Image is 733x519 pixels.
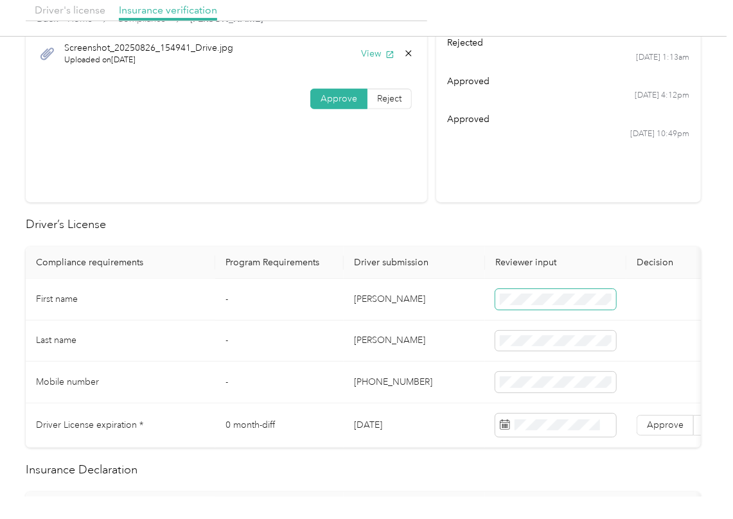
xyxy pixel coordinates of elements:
[36,294,78,304] span: First name
[26,247,215,279] th: Compliance requirements
[35,4,105,16] span: Driver's license
[36,335,76,346] span: Last name
[661,447,733,519] iframe: Everlance-gr Chat Button Frame
[344,403,485,448] td: [DATE]
[647,419,684,430] span: Approve
[448,36,690,49] div: rejected
[119,4,217,16] span: Insurance verification
[26,403,215,448] td: Driver License expiration *
[36,376,99,387] span: Mobile number
[64,41,233,55] span: Screenshot_20250826_154941_Drive.jpg
[215,362,344,403] td: -
[26,321,215,362] td: Last name
[344,279,485,321] td: [PERSON_NAME]
[377,93,402,104] span: Reject
[215,247,344,279] th: Program Requirements
[215,279,344,321] td: -
[344,247,485,279] th: Driver submission
[637,52,690,64] time: [DATE] 1:13am
[26,216,701,233] h2: Driver’s License
[344,362,485,403] td: [PHONE_NUMBER]
[36,419,143,430] span: Driver License expiration *
[215,403,344,448] td: 0 month-diff
[448,75,690,88] div: approved
[26,461,701,479] h2: Insurance Declaration
[344,321,485,362] td: [PERSON_NAME]
[485,247,626,279] th: Reviewer input
[26,279,215,321] td: First name
[215,321,344,362] td: -
[635,90,690,101] time: [DATE] 4:12pm
[64,55,233,66] span: Uploaded on [DATE]
[631,128,690,140] time: [DATE] 10:49pm
[361,47,394,60] button: View
[26,362,215,403] td: Mobile number
[448,112,690,126] div: approved
[321,93,357,104] span: Approve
